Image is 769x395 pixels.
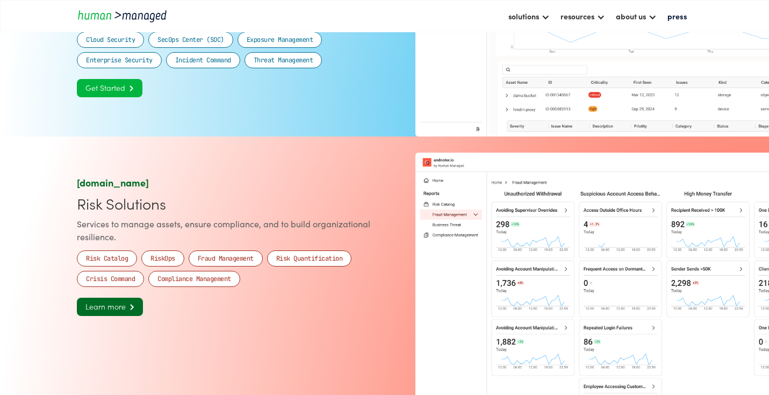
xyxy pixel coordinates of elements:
a: Learn more [77,298,143,316]
a: Threat Management [245,52,322,68]
div: solutions [508,10,539,23]
a: press [662,7,692,25]
div: RiskOps [150,253,175,264]
div: Risk Solutions [77,193,380,213]
span:  [125,85,134,92]
span:  [126,304,134,311]
div: Services to manage assets, ensure compliance, and to build organizational resilience. [77,217,380,243]
a: Risk Quantification [267,250,352,267]
div: Crisis Command [86,274,135,284]
div: Risk Quantification [276,253,343,264]
div: about us [616,10,646,23]
a: Compliance Management [148,271,240,287]
a: SecOps Center (SOC) [148,32,233,48]
div: solutions [503,7,555,25]
a: Crisis Command [77,271,144,287]
div: Incident Command [175,55,231,66]
a: Incident Command [166,52,240,68]
div: Risk Catalog [86,253,128,264]
a: Get Started [77,79,142,97]
a: Risk Catalog [77,250,137,267]
a: Enterprise Security [77,52,162,68]
div: [DOMAIN_NAME] [77,176,380,189]
div: Exposure Management [247,34,313,45]
a: Cloud Security [77,32,144,48]
div: Cloud Security [86,34,135,45]
div: resources [555,7,610,25]
a: Exposure Management [238,32,322,48]
div: Compliance Management [157,274,231,284]
div: about us [610,7,662,25]
a: Fraud Management [189,250,263,267]
a: RiskOps [141,250,184,267]
div: resources [560,10,594,23]
div: SecOps Center (SOC) [157,34,224,45]
div: Threat Management [254,55,313,66]
div: Fraud Management [198,253,254,264]
a: home [77,9,174,23]
div: Enterprise Security [86,55,153,66]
